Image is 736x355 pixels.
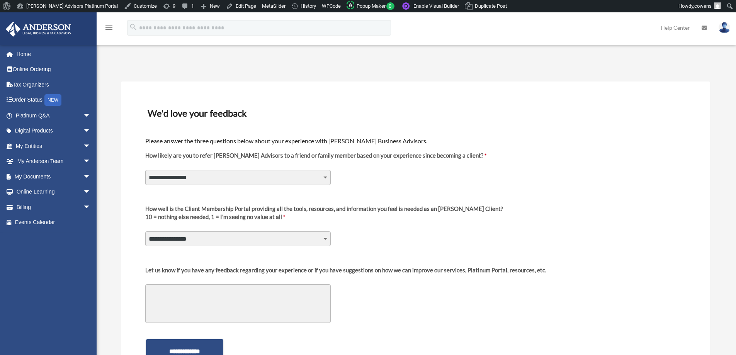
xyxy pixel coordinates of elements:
img: User Pic [719,22,730,33]
a: Online Ordering [5,62,102,77]
a: menu [104,26,114,32]
a: Digital Productsarrow_drop_down [5,123,102,139]
a: My Entitiesarrow_drop_down [5,138,102,154]
a: Platinum Q&Aarrow_drop_down [5,108,102,123]
span: arrow_drop_down [83,199,99,215]
a: My Documentsarrow_drop_down [5,169,102,184]
a: Home [5,46,102,62]
span: 0 [386,2,394,10]
div: Let us know if you have any feedback regarding your experience or if you have suggestions on how ... [145,266,546,274]
span: arrow_drop_down [83,184,99,200]
label: How likely are you to refer [PERSON_NAME] Advisors to a friend or family member based on your exp... [145,151,486,166]
a: My Anderson Teamarrow_drop_down [5,154,102,169]
i: search [129,23,138,31]
a: Tax Organizers [5,77,102,92]
span: arrow_drop_down [83,154,99,170]
div: How well is the Client Membership Portal providing all the tools, resources, and information you ... [145,205,503,213]
span: cowens [694,3,712,9]
a: Online Learningarrow_drop_down [5,184,102,200]
a: Help Center [655,12,696,43]
h3: We'd love your feedback [144,105,687,121]
span: arrow_drop_down [83,108,99,124]
a: Order StatusNEW [5,92,102,108]
span: arrow_drop_down [83,123,99,139]
span: arrow_drop_down [83,138,99,154]
div: NEW [44,94,61,106]
h4: Please answer the three questions below about your experience with [PERSON_NAME] Business Advisors. [145,137,686,145]
img: Anderson Advisors Platinum Portal [3,22,73,37]
label: 10 = nothing else needed, 1 = I'm seeing no value at all [145,205,503,227]
i: menu [104,23,114,32]
span: arrow_drop_down [83,169,99,185]
a: Events Calendar [5,215,102,230]
a: Billingarrow_drop_down [5,199,102,215]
